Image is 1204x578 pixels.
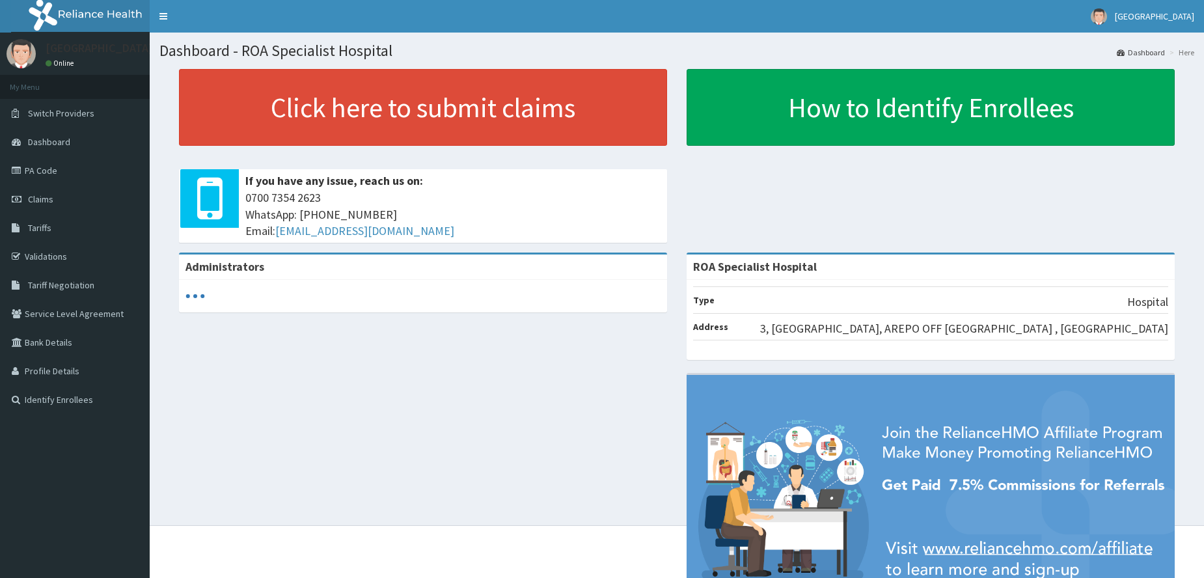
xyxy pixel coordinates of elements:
[1166,47,1194,58] li: Here
[7,39,36,68] img: User Image
[179,69,667,146] a: Click here to submit claims
[693,294,715,306] b: Type
[28,193,53,205] span: Claims
[28,279,94,291] span: Tariff Negotiation
[693,321,728,333] b: Address
[1091,8,1107,25] img: User Image
[46,42,153,54] p: [GEOGRAPHIC_DATA]
[275,223,454,238] a: [EMAIL_ADDRESS][DOMAIN_NAME]
[28,136,70,148] span: Dashboard
[245,173,423,188] b: If you have any issue, reach us on:
[185,259,264,274] b: Administrators
[185,286,205,306] svg: audio-loading
[1115,10,1194,22] span: [GEOGRAPHIC_DATA]
[245,189,661,240] span: 0700 7354 2623 WhatsApp: [PHONE_NUMBER] Email:
[687,69,1175,146] a: How to Identify Enrollees
[1127,294,1168,310] p: Hospital
[693,259,817,274] strong: ROA Specialist Hospital
[28,222,51,234] span: Tariffs
[760,320,1168,337] p: 3, [GEOGRAPHIC_DATA], AREPO OFF [GEOGRAPHIC_DATA] , [GEOGRAPHIC_DATA]
[28,107,94,119] span: Switch Providers
[1117,47,1165,58] a: Dashboard
[159,42,1194,59] h1: Dashboard - ROA Specialist Hospital
[46,59,77,68] a: Online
